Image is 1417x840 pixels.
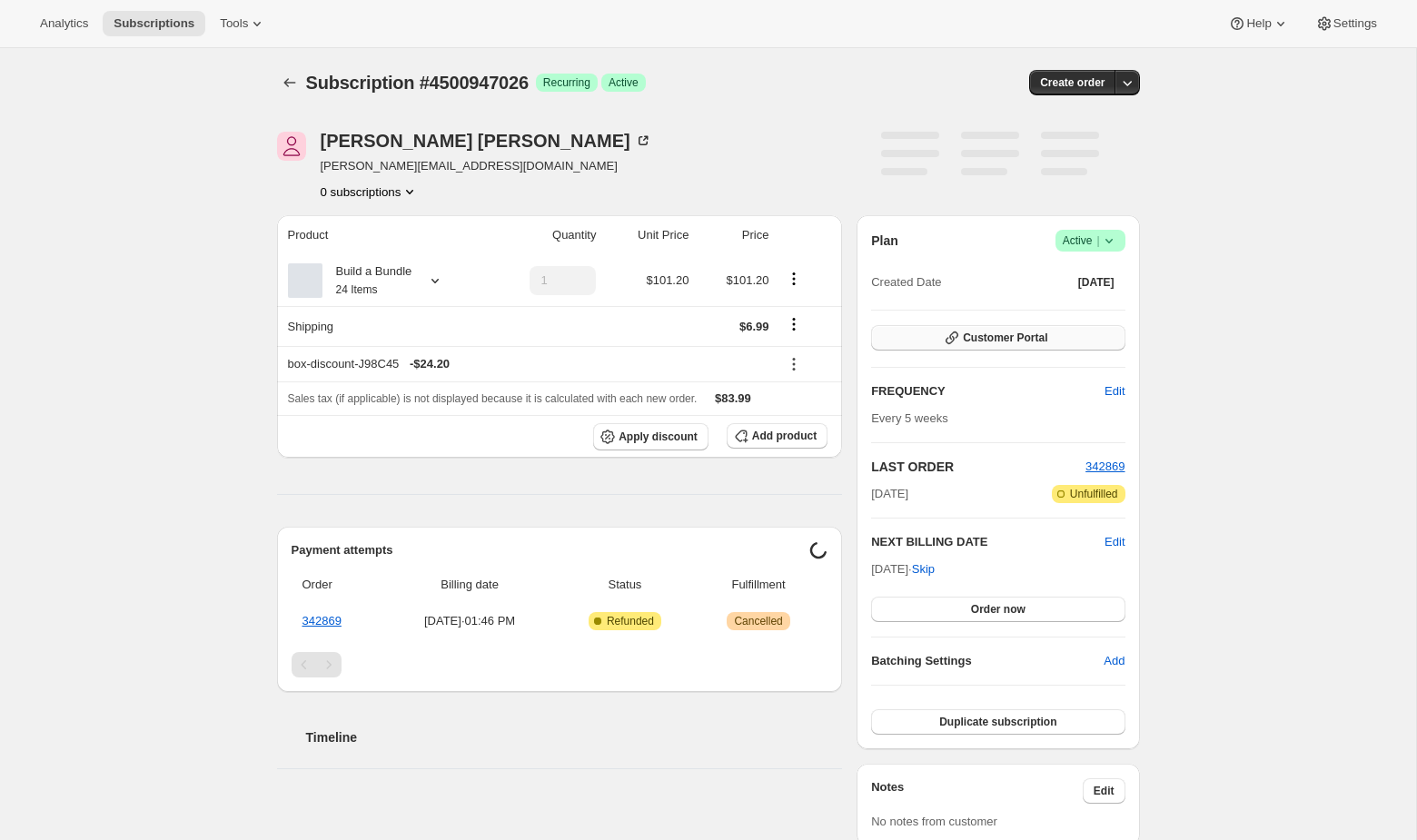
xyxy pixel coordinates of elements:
h6: Batching Settings [871,652,1104,670]
span: Active [609,75,639,90]
span: $6.99 [739,320,769,333]
button: Settings [1304,11,1388,36]
th: Unit Price [601,215,694,255]
th: Product [277,215,487,255]
th: Order [292,565,385,605]
h2: Timeline [306,728,843,746]
h2: Payment attempts [292,541,810,559]
span: Tools [220,16,248,31]
span: Emily Yuhas [277,132,306,161]
span: $83.99 [715,391,751,405]
span: Every 5 weeks [871,411,948,425]
span: [DATE] · 01:46 PM [390,612,550,630]
span: Fulfillment [700,576,817,594]
span: Edit [1105,382,1125,400]
span: Cancelled [734,614,782,628]
button: Create order [1029,70,1115,95]
h2: Plan [871,232,898,250]
button: Analytics [29,11,99,36]
button: Product actions [779,269,808,289]
button: Product actions [321,183,420,201]
span: [DATE] [1078,275,1115,290]
span: Refunded [607,614,654,628]
span: Created Date [871,273,941,292]
span: Create order [1040,75,1105,90]
button: Subscriptions [277,70,302,95]
button: Duplicate subscription [871,709,1125,735]
a: 342869 [302,614,342,628]
button: Customer Portal [871,325,1125,351]
span: Status [560,576,689,594]
button: Shipping actions [779,314,808,334]
span: - $24.20 [410,355,450,373]
button: Subscriptions [103,11,205,36]
button: Edit [1094,377,1135,406]
nav: Pagination [292,652,828,677]
span: Customer Portal [963,331,1047,345]
div: box-discount-J98C45 [288,355,769,373]
button: 342869 [1085,458,1125,476]
button: Tools [209,11,277,36]
span: Subscription #4500947026 [306,73,529,93]
span: Settings [1333,16,1377,31]
span: $101.20 [646,273,689,287]
span: Add [1104,652,1125,670]
button: Add product [727,423,827,449]
button: Edit [1083,778,1125,804]
h2: NEXT BILLING DATE [871,533,1105,551]
span: Help [1246,16,1271,31]
span: Skip [912,560,935,578]
span: | [1096,233,1099,248]
span: Duplicate subscription [939,715,1056,729]
small: 24 Items [336,283,378,296]
span: Edit [1094,784,1115,798]
span: Recurring [543,75,590,90]
h3: Notes [871,778,1083,804]
span: [DATE] [871,485,908,503]
span: Subscriptions [114,16,194,31]
button: Add [1093,647,1135,676]
span: Sales tax (if applicable) is not displayed because it is calculated with each new order. [288,392,698,405]
th: Price [694,215,774,255]
th: Shipping [277,306,487,346]
span: Apply discount [619,430,698,444]
button: [DATE] [1067,270,1125,295]
button: Order now [871,597,1125,622]
span: Add product [752,429,817,443]
span: [PERSON_NAME][EMAIL_ADDRESS][DOMAIN_NAME] [321,157,652,175]
button: Apply discount [593,423,708,450]
th: Quantity [487,215,602,255]
span: $101.20 [726,273,768,287]
a: 342869 [1085,460,1125,473]
span: [DATE] · [871,562,935,576]
button: Edit [1105,533,1125,551]
div: Build a Bundle [322,262,412,299]
span: No notes from customer [871,815,997,828]
span: Active [1063,232,1118,250]
span: Analytics [40,16,88,31]
div: [PERSON_NAME] [PERSON_NAME] [321,132,652,150]
span: Unfulfilled [1070,487,1118,501]
button: Help [1217,11,1300,36]
button: Skip [901,555,946,584]
h2: LAST ORDER [871,458,1085,476]
h2: FREQUENCY [871,382,1105,400]
span: Order now [971,602,1026,617]
span: Billing date [390,576,550,594]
